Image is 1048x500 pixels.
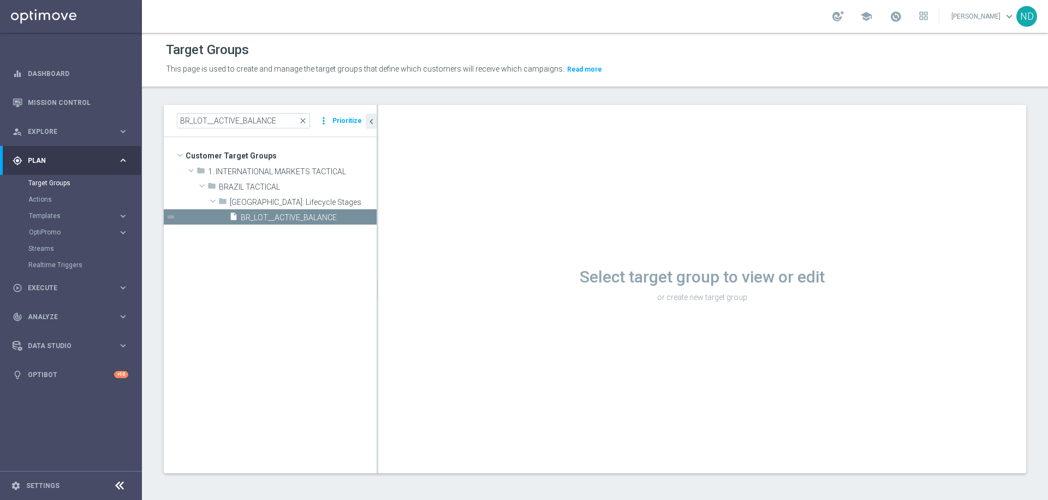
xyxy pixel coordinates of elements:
[28,228,129,237] button: OptiPromo keyboard_arrow_right
[13,156,118,166] div: Plan
[12,370,129,379] button: lightbulb Optibot +10
[29,213,118,219] div: Templates
[186,148,377,163] span: Customer Target Groups
[118,227,128,238] i: keyboard_arrow_right
[118,126,128,137] i: keyboard_arrow_right
[118,340,128,351] i: keyboard_arrow_right
[28,175,141,191] div: Target Groups
[28,244,114,253] a: Streams
[26,483,59,489] a: Settings
[12,313,129,321] button: track_changes Analyze keyboard_arrow_right
[207,181,216,194] i: folder
[28,240,141,257] div: Streams
[28,261,114,269] a: Realtime Triggers
[28,191,141,208] div: Actions
[366,114,377,129] button: chevron_left
[28,285,118,291] span: Execute
[13,283,22,293] i: play_circle_outline
[13,283,118,293] div: Execute
[1003,10,1015,22] span: keyboard_arrow_down
[28,343,118,349] span: Data Studio
[118,283,128,293] i: keyboard_arrow_right
[28,88,128,117] a: Mission Control
[860,10,872,22] span: school
[13,370,22,380] i: lightbulb
[230,198,377,207] span: BRAZIL: Lifecycle Stages
[13,127,118,137] div: Explore
[13,156,22,166] i: gps_fixed
[28,208,141,224] div: Templates
[28,224,141,240] div: OptiPromo
[28,59,128,88] a: Dashboard
[12,342,129,350] button: Data Studio keyboard_arrow_right
[318,113,329,128] i: more_vert
[177,113,310,128] input: Quick find group or folder
[12,127,129,136] button: person_search Explore keyboard_arrow_right
[299,116,307,125] span: close
[13,59,128,88] div: Dashboard
[13,341,118,351] div: Data Studio
[196,166,205,179] i: folder
[366,116,377,127] i: chevron_left
[166,64,564,73] span: This page is used to create and manage the target groups that define which customers will receive...
[219,183,377,192] span: BRAZIL TACTICAL
[218,197,227,209] i: folder
[566,63,603,75] button: Read more
[12,69,129,78] button: equalizer Dashboard
[1016,6,1037,27] div: ND
[241,213,377,222] span: BR_LOT__ACTIVE_BALANCE
[166,42,249,58] h1: Target Groups
[29,229,118,236] div: OptiPromo
[12,98,129,107] button: Mission Control
[13,69,22,79] i: equalizer
[114,371,128,378] div: +10
[12,284,129,292] button: play_circle_outline Execute keyboard_arrow_right
[29,213,107,219] span: Templates
[13,360,128,389] div: Optibot
[12,156,129,165] button: gps_fixed Plan keyboard_arrow_right
[28,195,114,204] a: Actions
[229,212,238,225] i: insert_drive_file
[28,360,114,389] a: Optibot
[13,312,22,322] i: track_changes
[13,127,22,137] i: person_search
[28,128,118,135] span: Explore
[28,211,129,220] button: Templates keyboard_arrow_right
[208,167,377,177] span: 1. INTERNATIONAL MARKETS TACTICAL
[13,312,118,322] div: Analyze
[28,157,118,164] span: Plan
[13,88,128,117] div: Mission Control
[950,8,1016,25] a: [PERSON_NAME]keyboard_arrow_down
[28,179,114,187] a: Target Groups
[378,292,1026,302] p: or create new target group
[28,314,118,320] span: Analyze
[378,267,1026,287] h1: Select target group to view or edit
[331,114,364,128] button: Prioritize
[118,311,128,322] i: keyboard_arrow_right
[29,229,107,236] span: OptiPromo
[28,257,141,273] div: Realtime Triggers
[11,481,21,491] i: settings
[118,211,128,221] i: keyboard_arrow_right
[118,155,128,166] i: keyboard_arrow_right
